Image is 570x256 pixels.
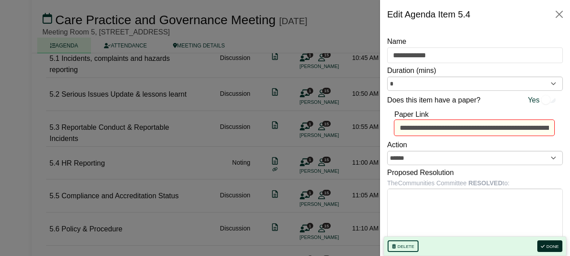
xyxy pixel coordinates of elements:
label: Paper Link [394,109,429,120]
label: Duration (mins) [387,65,436,77]
b: RESOLVED [468,179,502,187]
div: The Communities Committee to: [387,178,563,188]
label: Proposed Resolution [387,167,454,179]
label: Does this item have a paper? [387,94,480,106]
button: Close [552,7,566,21]
span: Yes [528,94,540,106]
button: Done [537,240,562,252]
label: Action [387,139,407,151]
div: Edit Agenda Item 5.4 [387,7,471,21]
button: Delete [388,240,419,252]
label: Name [387,36,406,47]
